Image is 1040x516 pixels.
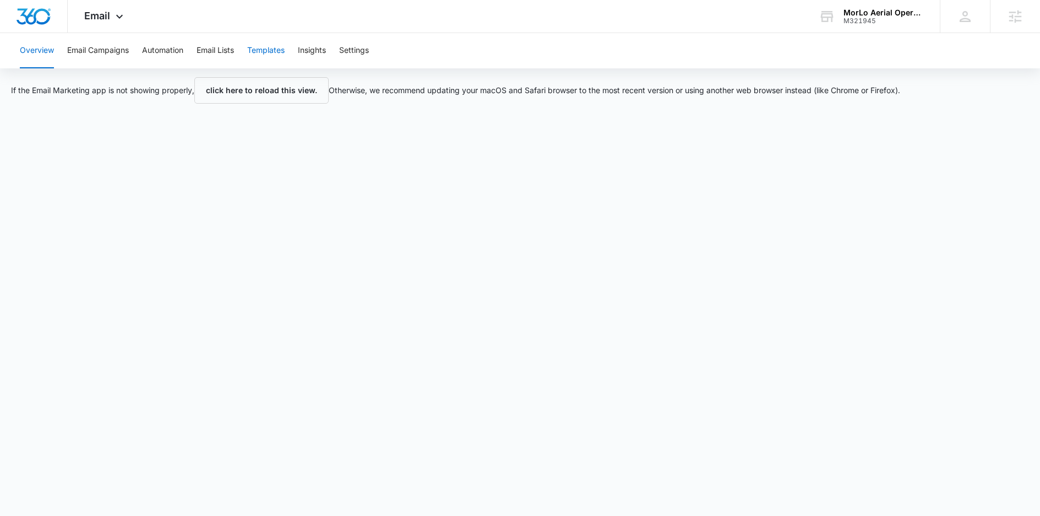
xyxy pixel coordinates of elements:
[142,33,183,68] button: Automation
[247,33,285,68] button: Templates
[194,77,329,104] button: click here to reload this view.
[84,10,110,21] span: Email
[67,33,129,68] button: Email Campaigns
[843,17,924,25] div: account id
[20,33,54,68] button: Overview
[11,77,900,104] p: If the Email Marketing app is not showing properly, Otherwise, we recommend updating your macOS a...
[843,8,924,17] div: account name
[339,33,369,68] button: Settings
[197,33,234,68] button: Email Lists
[298,33,326,68] button: Insights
